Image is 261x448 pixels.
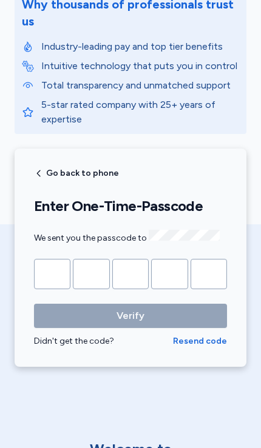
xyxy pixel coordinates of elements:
[46,169,119,178] span: Go back to phone
[34,169,119,178] button: Go back to phone
[34,233,220,243] span: We sent you the passcode to
[151,259,188,289] input: Please enter OTP character 4
[112,259,149,289] input: Please enter OTP character 3
[73,259,109,289] input: Please enter OTP character 2
[41,39,239,54] p: Industry-leading pay and top tier benefits
[41,78,239,93] p: Total transparency and unmatched support
[34,197,227,215] h1: Enter One-Time-Passcode
[34,335,173,347] div: Didn't get the code?
[173,335,227,347] button: Resend code
[41,98,239,127] p: 5-star rated company with 25+ years of expertise
[117,309,144,323] span: Verify
[191,259,227,289] input: Please enter OTP character 5
[41,59,239,73] p: Intuitive technology that puts you in control
[34,304,227,328] button: Verify
[34,259,70,289] input: Please enter OTP character 1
